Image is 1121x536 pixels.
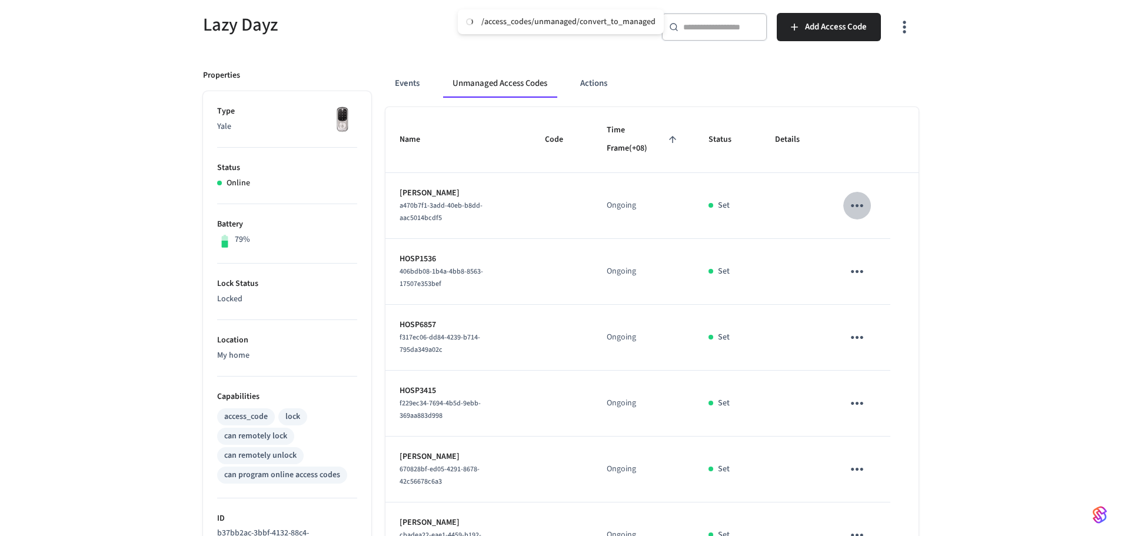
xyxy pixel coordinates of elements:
p: Battery [217,218,357,231]
img: Yale Assure Touchscreen Wifi Smart Lock, Satin Nickel, Front [328,105,357,135]
p: Status [217,162,357,174]
p: My home [217,349,357,362]
h5: Lazy Dayz [203,13,554,37]
button: Unmanaged Access Codes [443,69,557,98]
p: Capabilities [217,391,357,403]
button: Actions [571,69,617,98]
p: Set [718,265,730,278]
p: Location [217,334,357,347]
p: HOSP3415 [400,385,517,397]
span: 670828bf-ed05-4291-8678-42c56678c6a3 [400,464,480,487]
p: Online [227,177,250,189]
p: HOSP1536 [400,253,517,265]
td: Ongoing [593,371,694,437]
span: 406bdb08-1b4a-4bb8-8563-17507e353bef [400,267,483,289]
button: Add Access Code [777,13,881,41]
p: Type [217,105,357,118]
span: Add Access Code [805,19,867,35]
p: ID [217,512,357,525]
span: Code [545,131,578,149]
p: [PERSON_NAME] [400,517,517,529]
div: access_code [224,411,268,423]
p: Set [718,331,730,344]
span: a470b7f1-3add-40eb-b8dd-aac5014bcdf5 [400,201,483,223]
div: can remotely lock [224,430,287,442]
p: Locked [217,293,357,305]
div: can program online access codes [224,469,340,481]
span: f317ec06-dd84-4239-b714-795da349a02c [400,332,480,355]
div: lock [285,411,300,423]
p: Set [718,463,730,475]
span: f229ec34-7694-4b5d-9ebb-369aa883d998 [400,398,481,421]
span: Time Frame(+08) [607,121,680,158]
span: Name [400,131,435,149]
button: Events [385,69,429,98]
p: HOSP6857 [400,319,517,331]
div: can remotely unlock [224,450,297,462]
span: Details [775,131,815,149]
p: Lock Status [217,278,357,290]
p: Properties [203,69,240,82]
p: Set [718,199,730,212]
td: Ongoing [593,173,694,239]
img: SeamLogoGradient.69752ec5.svg [1093,505,1107,524]
p: Set [718,397,730,410]
div: ant example [385,69,919,98]
td: Ongoing [593,305,694,371]
span: Status [708,131,747,149]
div: /access_codes/unmanaged/convert_to_managed [481,16,656,27]
p: [PERSON_NAME] [400,451,517,463]
td: Ongoing [593,239,694,305]
p: 79% [235,234,250,246]
p: [PERSON_NAME] [400,187,517,199]
p: Yale [217,121,357,133]
td: Ongoing [593,437,694,502]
